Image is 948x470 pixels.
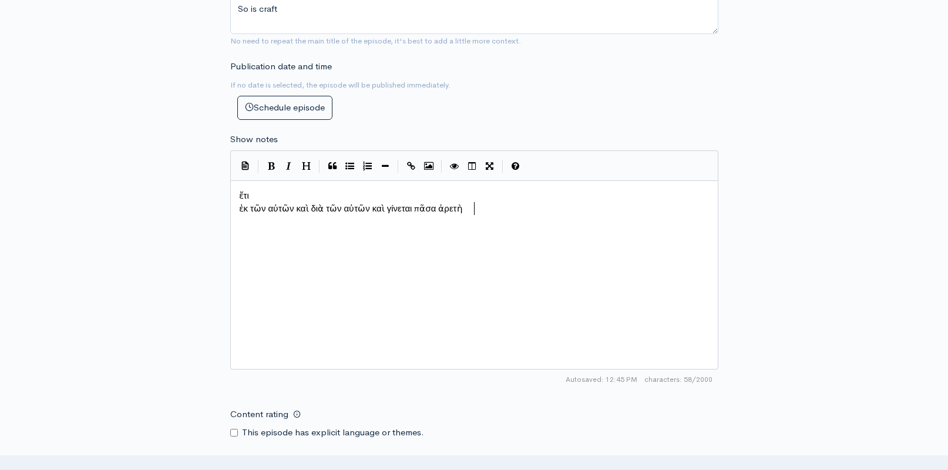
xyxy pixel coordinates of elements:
[420,157,438,175] button: Insert Image
[463,157,481,175] button: Toggle Side by Side
[398,160,399,173] i: |
[324,157,341,175] button: Quote
[298,157,315,175] button: Heading
[359,157,376,175] button: Numbered List
[230,36,521,46] small: No need to repeat the main title of the episode, it's best to add a little more context.
[230,80,451,90] small: If no date is selected, the episode will be published immediately.
[237,96,332,120] button: Schedule episode
[481,452,537,466] label: Hosts/Guests
[230,402,288,427] label: Content rating
[239,190,249,201] span: ἔτι
[319,160,320,173] i: |
[441,160,442,173] i: |
[507,157,525,175] button: Markdown Guide
[376,157,394,175] button: Insert Horizontal Line
[446,157,463,175] button: Toggle Preview
[341,157,359,175] button: Generic List
[402,157,420,175] button: Create Link
[239,203,463,214] span: ἐκ τῶν αὐτῶν καὶ διὰ τῶν αὐτῶν καὶ γίνεται πᾶσα ἀρετὴ
[566,374,637,385] span: Autosaved: 12:45 PM
[242,426,424,439] label: This episode has explicit language or themes.
[481,157,499,175] button: Toggle Fullscreen
[644,374,712,385] span: 58/2000
[230,452,249,466] label: Tags
[263,157,280,175] button: Bold
[258,160,259,173] i: |
[280,157,298,175] button: Italic
[230,60,332,73] label: Publication date and time
[237,156,254,174] button: Insert Show Notes Template
[230,133,278,146] label: Show notes
[502,160,503,173] i: |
